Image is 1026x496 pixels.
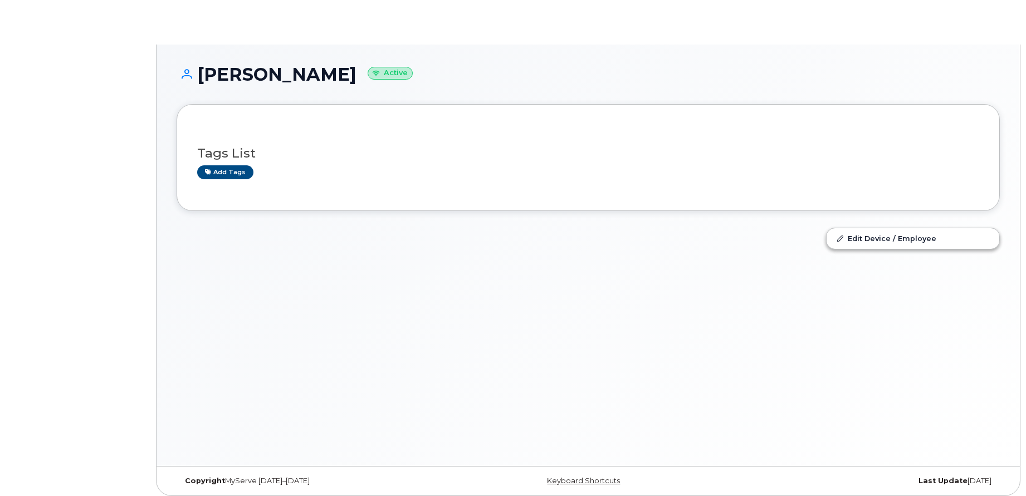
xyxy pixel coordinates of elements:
div: [DATE] [725,477,1000,485]
a: Edit Device / Employee [827,228,999,248]
a: Add tags [197,165,253,179]
strong: Copyright [185,477,225,485]
a: Keyboard Shortcuts [547,477,620,485]
h3: Tags List [197,146,979,160]
h1: [PERSON_NAME] [177,65,1000,84]
small: Active [368,67,413,80]
strong: Last Update [918,477,968,485]
div: MyServe [DATE]–[DATE] [177,477,451,485]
